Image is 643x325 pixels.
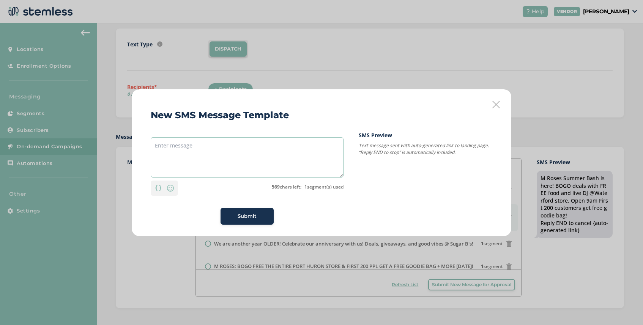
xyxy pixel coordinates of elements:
[151,108,289,122] h2: New SMS Message Template
[304,184,344,190] label: segment(s) used
[359,131,492,139] label: SMS Preview
[304,184,307,190] strong: 1
[272,184,280,190] strong: 569
[605,289,643,325] iframe: Chat Widget
[359,142,492,156] p: Text message sent with auto-generated link to landing page. “Reply END to stop” is automatically ...
[166,184,175,193] img: icon-smiley-d6edb5a7.svg
[272,184,301,190] label: chars left;
[155,185,161,190] img: icon-brackets-fa390dc5.svg
[238,212,257,220] span: Submit
[221,208,274,225] button: Submit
